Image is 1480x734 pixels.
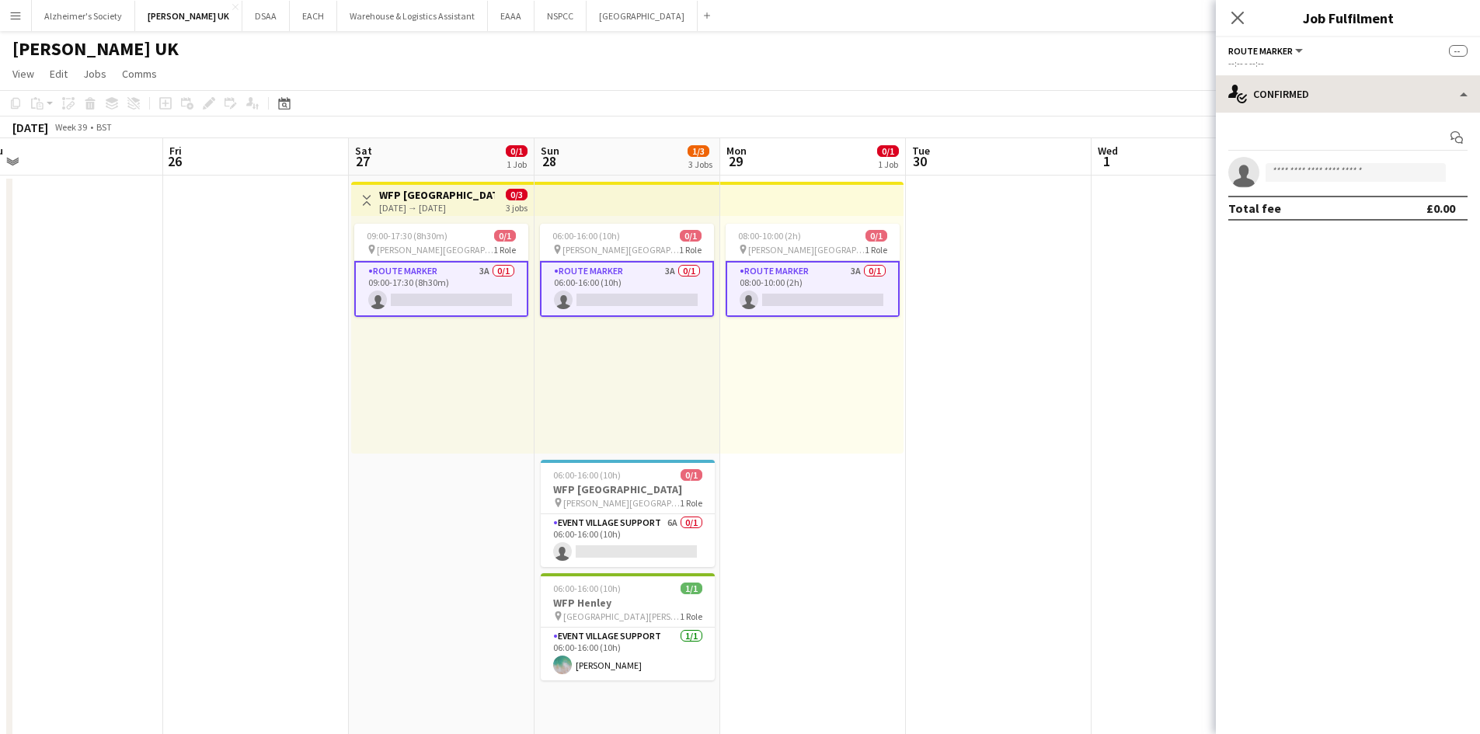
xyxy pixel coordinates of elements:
[6,64,40,84] a: View
[32,1,135,31] button: Alzheimer's Society
[507,158,527,170] div: 1 Job
[910,152,930,170] span: 30
[488,1,535,31] button: EAAA
[506,200,528,214] div: 3 jobs
[541,482,715,496] h3: WFP [GEOGRAPHIC_DATA]
[354,224,528,317] app-job-card: 09:00-17:30 (8h30m)0/1 [PERSON_NAME][GEOGRAPHIC_DATA]1 RoleRoute Marker3A0/109:00-17:30 (8h30m)
[242,1,290,31] button: DSAA
[12,37,179,61] h1: [PERSON_NAME] UK
[494,230,516,242] span: 0/1
[878,158,898,170] div: 1 Job
[12,67,34,81] span: View
[681,469,702,481] span: 0/1
[541,596,715,610] h3: WFP Henley
[563,497,680,509] span: [PERSON_NAME][GEOGRAPHIC_DATA]
[538,152,559,170] span: 28
[1095,152,1118,170] span: 1
[506,189,528,200] span: 0/3
[552,230,620,242] span: 06:00-16:00 (10h)
[563,611,680,622] span: [GEOGRAPHIC_DATA][PERSON_NAME]
[135,1,242,31] button: [PERSON_NAME] UK
[493,244,516,256] span: 1 Role
[1228,45,1293,57] span: Route Marker
[562,244,679,256] span: [PERSON_NAME][GEOGRAPHIC_DATA]
[726,144,747,158] span: Mon
[367,230,447,242] span: 09:00-17:30 (8h30m)
[541,628,715,680] app-card-role: Event Village Support1/106:00-16:00 (10h)[PERSON_NAME]
[1228,45,1305,57] button: Route Marker
[379,188,495,202] h3: WFP [GEOGRAPHIC_DATA]
[379,202,495,214] div: [DATE] → [DATE]
[679,244,702,256] span: 1 Role
[1426,200,1455,216] div: £0.00
[912,144,930,158] span: Tue
[96,121,112,133] div: BST
[167,152,182,170] span: 26
[83,67,106,81] span: Jobs
[77,64,113,84] a: Jobs
[688,145,709,157] span: 1/3
[724,152,747,170] span: 29
[377,244,493,256] span: [PERSON_NAME][GEOGRAPHIC_DATA]
[1449,45,1468,57] span: --
[553,469,621,481] span: 06:00-16:00 (10h)
[541,573,715,680] app-job-card: 06:00-16:00 (10h)1/1WFP Henley [GEOGRAPHIC_DATA][PERSON_NAME]1 RoleEvent Village Support1/106:00-...
[51,121,90,133] span: Week 39
[122,67,157,81] span: Comms
[1216,8,1480,28] h3: Job Fulfilment
[681,583,702,594] span: 1/1
[587,1,698,31] button: [GEOGRAPHIC_DATA]
[290,1,337,31] button: EACH
[540,261,714,317] app-card-role: Route Marker3A0/106:00-16:00 (10h)
[540,224,714,317] app-job-card: 06:00-16:00 (10h)0/1 [PERSON_NAME][GEOGRAPHIC_DATA]1 RoleRoute Marker3A0/106:00-16:00 (10h)
[541,514,715,567] app-card-role: Event Village Support6A0/106:00-16:00 (10h)
[738,230,801,242] span: 08:00-10:00 (2h)
[12,120,48,135] div: [DATE]
[535,1,587,31] button: NSPCC
[50,67,68,81] span: Edit
[506,145,528,157] span: 0/1
[865,244,887,256] span: 1 Role
[680,230,702,242] span: 0/1
[541,460,715,567] app-job-card: 06:00-16:00 (10h)0/1WFP [GEOGRAPHIC_DATA] [PERSON_NAME][GEOGRAPHIC_DATA]1 RoleEvent Village Suppo...
[169,144,182,158] span: Fri
[353,152,372,170] span: 27
[553,583,621,594] span: 06:00-16:00 (10h)
[865,230,887,242] span: 0/1
[337,1,488,31] button: Warehouse & Logistics Assistant
[116,64,163,84] a: Comms
[680,611,702,622] span: 1 Role
[354,261,528,317] app-card-role: Route Marker3A0/109:00-17:30 (8h30m)
[355,144,372,158] span: Sat
[1228,57,1468,69] div: --:-- - --:--
[748,244,865,256] span: [PERSON_NAME][GEOGRAPHIC_DATA]
[1098,144,1118,158] span: Wed
[680,497,702,509] span: 1 Role
[726,224,900,317] app-job-card: 08:00-10:00 (2h)0/1 [PERSON_NAME][GEOGRAPHIC_DATA]1 RoleRoute Marker3A0/108:00-10:00 (2h)
[44,64,74,84] a: Edit
[726,261,900,317] app-card-role: Route Marker3A0/108:00-10:00 (2h)
[541,144,559,158] span: Sun
[688,158,712,170] div: 3 Jobs
[1216,75,1480,113] div: Confirmed
[1228,200,1281,216] div: Total fee
[877,145,899,157] span: 0/1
